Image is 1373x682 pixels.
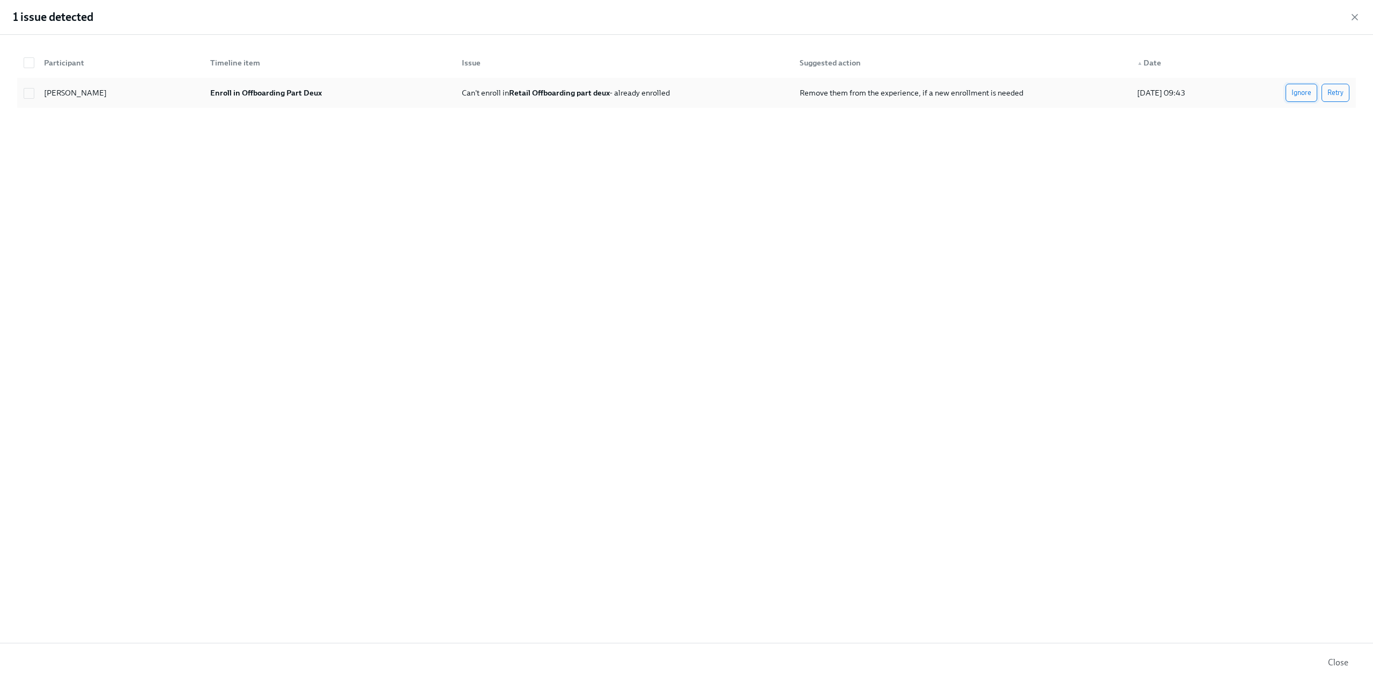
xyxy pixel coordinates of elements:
button: Close [1320,652,1356,673]
div: Issue [457,56,791,69]
span: Can't enroll in - already enrolled [462,88,670,98]
div: [DATE] 09:43 [1133,86,1268,99]
span: Ignore [1291,87,1311,98]
div: Suggested action [791,52,1128,74]
div: Participant [40,56,202,69]
span: Retry [1327,87,1344,98]
span: Close [1328,657,1348,668]
div: Participant [35,52,202,74]
div: ▲Date [1128,52,1268,74]
div: Issue [453,52,791,74]
h2: 1 issue detected [13,9,93,25]
span: Remove them from the experience, if a new enrollment is needed [800,88,1023,98]
button: Retry [1322,84,1349,102]
div: Suggested action [795,56,1128,69]
div: Date [1133,56,1268,69]
strong: Enroll in Offboarding Part Deux [210,88,322,98]
div: Timeline item [206,56,454,69]
div: [PERSON_NAME] [40,86,202,99]
button: Ignore [1286,84,1317,102]
strong: Retail Offboarding part deux [509,88,610,98]
div: [PERSON_NAME]Enroll in Offboarding Part DeuxCan't enroll inRetail Offboarding part deux- already ... [17,78,1356,108]
span: ▲ [1137,61,1142,66]
div: Timeline item [202,52,454,74]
